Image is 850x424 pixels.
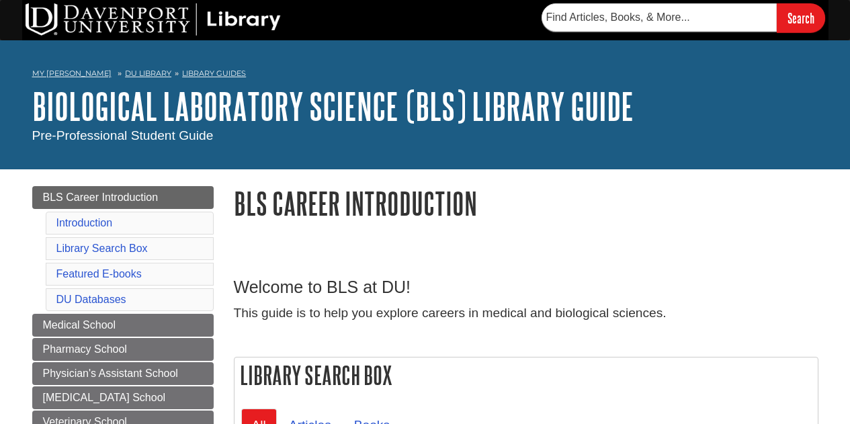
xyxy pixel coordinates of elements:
nav: breadcrumb [32,65,818,86]
a: BLS Career Introduction [32,186,214,209]
span: [MEDICAL_DATA] School [43,392,166,403]
span: Pre-Professional Student Guide [32,128,214,142]
a: Physician's Assistant School [32,362,214,385]
form: Searches DU Library's articles, books, and more [542,3,825,32]
span: Physician's Assistant School [43,368,178,379]
input: Find Articles, Books, & More... [542,3,777,32]
a: Library Search Box [56,243,148,254]
span: Pharmacy School [43,343,127,355]
h2: Library Search Box [235,357,818,393]
a: Medical School [32,314,214,337]
span: BLS Career Introduction [43,192,159,203]
input: Search [777,3,825,32]
a: Biological Laboratory Science (BLS) Library Guide [32,85,634,127]
a: [MEDICAL_DATA] School [32,386,214,409]
a: My [PERSON_NAME] [32,68,112,79]
p: This guide is to help you explore careers in medical and biological sciences. [234,304,818,323]
h3: Welcome to BLS at DU! [234,278,818,297]
a: DU Library [125,69,171,78]
span: Medical School [43,319,116,331]
a: DU Databases [56,294,126,305]
img: DU Library [26,3,281,36]
a: Pharmacy School [32,338,214,361]
a: Introduction [56,217,113,228]
a: Library Guides [182,69,246,78]
h1: BLS Career Introduction [234,186,818,220]
a: Featured E-books [56,268,142,280]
